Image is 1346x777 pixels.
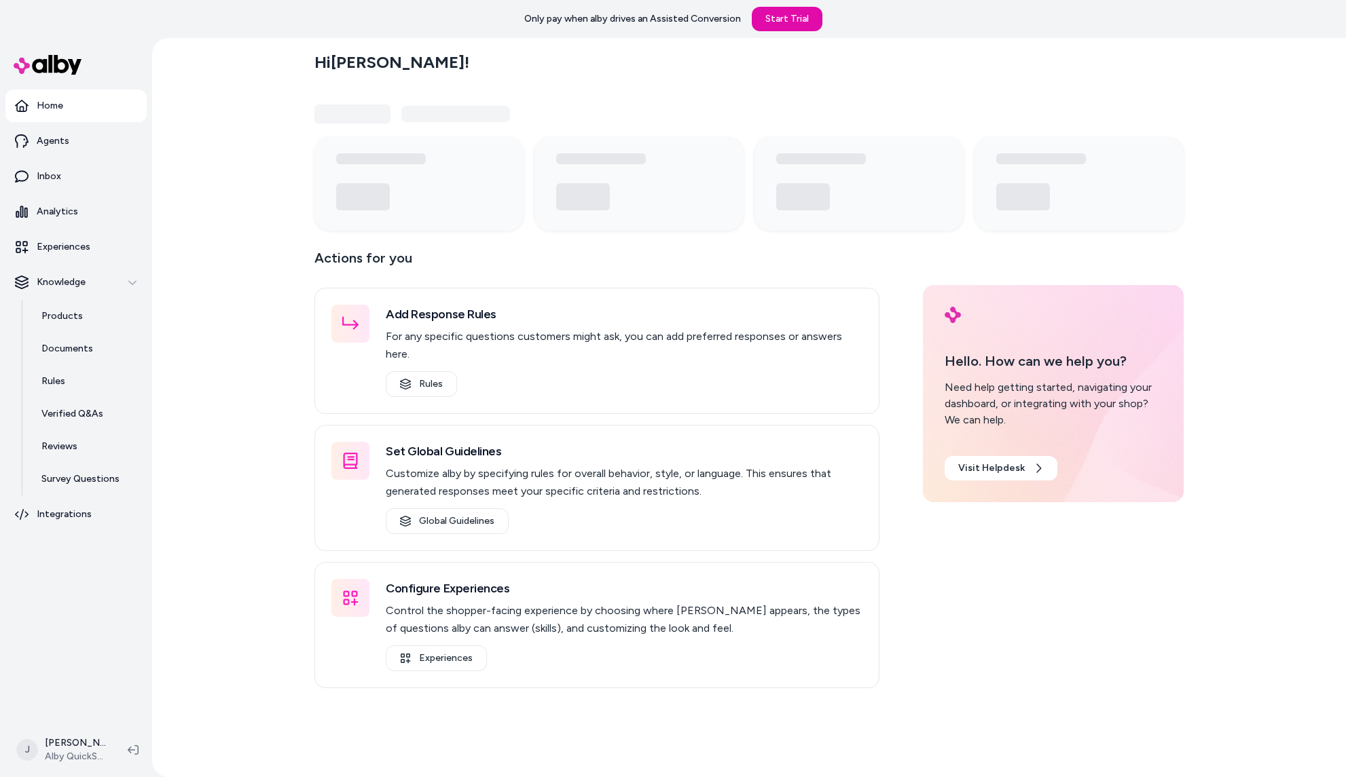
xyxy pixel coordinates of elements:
p: Home [37,99,63,113]
a: Home [5,90,147,122]
a: Documents [28,333,147,365]
p: Hello. How can we help you? [945,351,1162,371]
a: Analytics [5,195,147,228]
p: Verified Q&As [41,407,103,421]
button: J[PERSON_NAME]Alby QuickStart Store [8,728,117,772]
span: J [16,739,38,761]
a: Integrations [5,498,147,531]
p: Control the shopper-facing experience by choosing where [PERSON_NAME] appears, the types of quest... [386,602,862,637]
a: Experiences [386,645,487,671]
p: Reviews [41,440,77,453]
a: Products [28,300,147,333]
p: Customize alby by specifying rules for overall behavior, style, or language. This ensures that ge... [386,465,862,500]
p: [PERSON_NAME] [45,736,106,750]
a: Start Trial [752,7,822,31]
img: alby Logo [945,307,961,323]
p: Rules [41,375,65,388]
p: Only pay when alby drives an Assisted Conversion [524,12,741,26]
a: Reviews [28,430,147,463]
p: For any specific questions customers might ask, you can add preferred responses or answers here. [386,328,862,363]
p: Experiences [37,240,90,254]
a: Experiences [5,231,147,263]
h3: Add Response Rules [386,305,862,324]
p: Integrations [37,508,92,521]
a: Inbox [5,160,147,193]
button: Knowledge [5,266,147,299]
h3: Configure Experiences [386,579,862,598]
a: Visit Helpdesk [945,456,1057,480]
a: Agents [5,125,147,157]
img: alby Logo [14,55,81,75]
span: Alby QuickStart Store [45,750,106,763]
a: Rules [28,365,147,398]
p: Analytics [37,205,78,219]
a: Rules [386,371,457,397]
p: Products [41,309,83,323]
p: Survey Questions [41,472,120,486]
div: Need help getting started, navigating your dashboard, or integrating with your shop? We can help. [945,379,1162,428]
a: Survey Questions [28,463,147,495]
h2: Hi [PERSON_NAME] ! [314,52,469,73]
a: Verified Q&As [28,398,147,430]
p: Knowledge [37,276,86,289]
a: Global Guidelines [386,508,509,534]
p: Actions for you [314,247,879,280]
p: Documents [41,342,93,356]
p: Agents [37,134,69,148]
p: Inbox [37,170,61,183]
h3: Set Global Guidelines [386,442,862,461]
